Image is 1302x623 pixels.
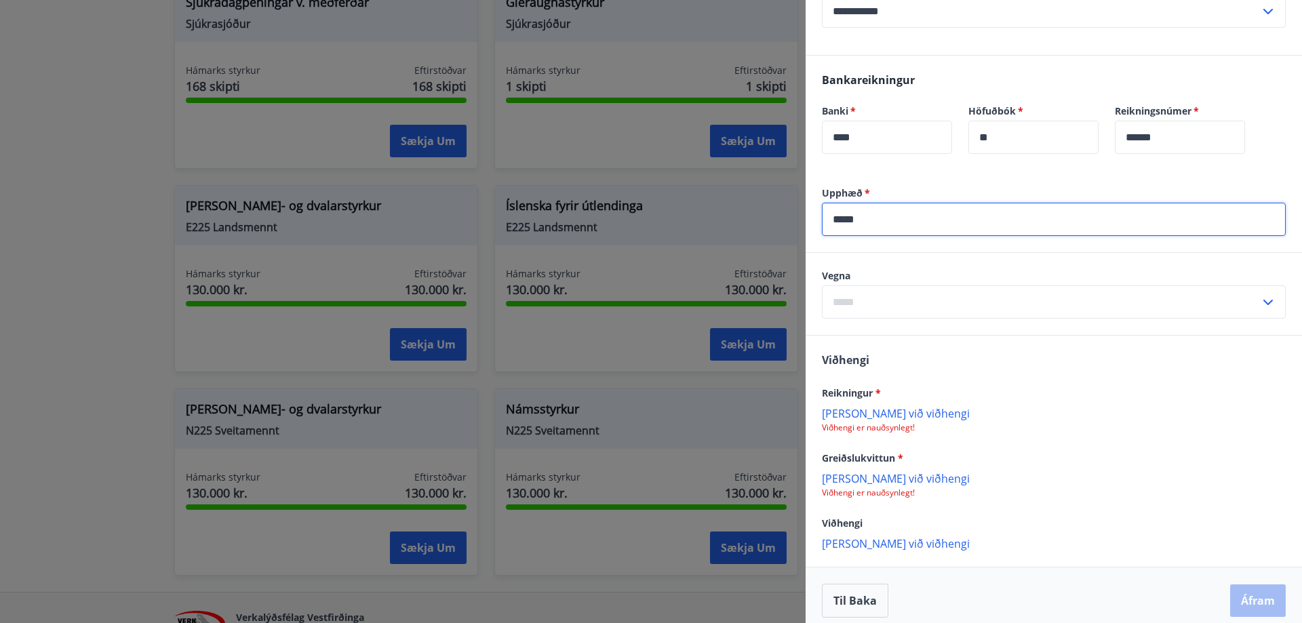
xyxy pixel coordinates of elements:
[822,471,1286,485] p: [PERSON_NAME] við viðhengi
[822,104,952,118] label: Banki
[822,186,1286,200] label: Upphæð
[822,451,903,464] span: Greiðslukvittun
[822,353,869,367] span: Viðhengi
[822,517,863,529] span: Viðhengi
[1115,104,1245,118] label: Reikningsnúmer
[822,269,1286,283] label: Vegna
[822,584,888,618] button: Til baka
[822,203,1286,236] div: Upphæð
[822,536,1286,550] p: [PERSON_NAME] við viðhengi
[822,386,881,399] span: Reikningur
[822,406,1286,420] p: [PERSON_NAME] við viðhengi
[822,73,915,87] span: Bankareikningur
[822,422,1286,433] p: Viðhengi er nauðsynlegt!
[968,104,1099,118] label: Höfuðbók
[822,487,1286,498] p: Viðhengi er nauðsynlegt!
